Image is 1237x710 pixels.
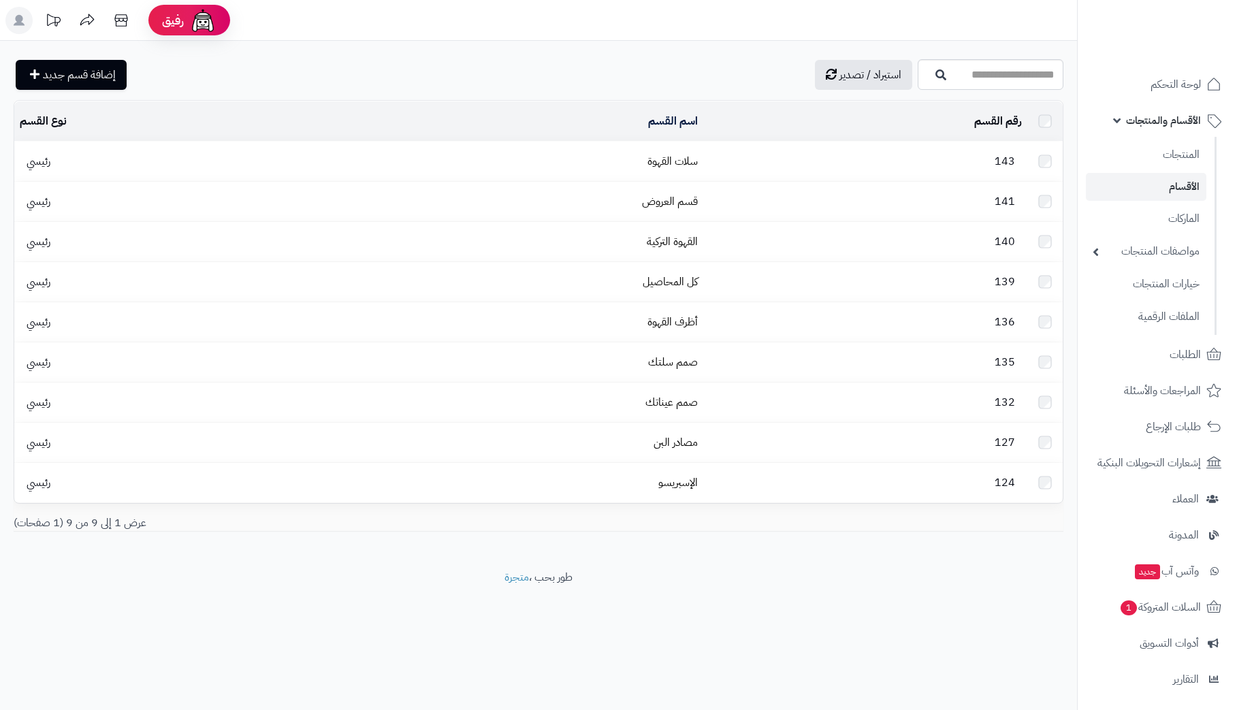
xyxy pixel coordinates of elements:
span: إضافة قسم جديد [43,67,116,83]
span: أدوات التسويق [1140,634,1199,653]
span: الأقسام والمنتجات [1126,111,1201,130]
span: رئيسي [20,153,57,170]
span: 124 [988,474,1022,491]
a: الملفات الرقمية [1086,302,1206,332]
span: جديد [1135,564,1160,579]
span: رئيسي [20,474,57,491]
a: الإسبريسو [658,474,698,491]
span: طلبات الإرجاع [1146,417,1201,436]
a: السلات المتروكة1 [1086,591,1229,624]
a: كل المحاصيل [643,274,698,290]
a: التقارير [1086,663,1229,696]
a: طلبات الإرجاع [1086,410,1229,443]
a: المراجعات والأسئلة [1086,374,1229,407]
span: رئيسي [20,274,57,290]
span: لوحة التحكم [1151,75,1201,94]
a: سلات القهوة [647,153,698,170]
span: إشعارات التحويلات البنكية [1097,453,1201,472]
a: أظرف القهوة [647,314,698,330]
a: القهوة التركية [647,233,698,250]
a: اسم القسم [648,113,698,129]
span: رئيسي [20,233,57,250]
span: رئيسي [20,193,57,210]
a: المدونة [1086,519,1229,551]
span: المراجعات والأسئلة [1124,381,1201,400]
span: السلات المتروكة [1119,598,1201,617]
a: المنتجات [1086,140,1206,170]
span: 143 [988,153,1022,170]
span: رئيسي [20,434,57,451]
a: صمم عيناتك [645,394,698,410]
a: متجرة [504,569,529,585]
span: 135 [988,354,1022,370]
a: مواصفات المنتجات [1086,237,1206,266]
a: الأقسام [1086,173,1206,201]
span: المدونة [1169,526,1199,545]
a: استيراد / تصدير [815,60,912,90]
span: العملاء [1172,489,1199,509]
img: ai-face.png [189,7,216,34]
span: 141 [988,193,1022,210]
a: خيارات المنتجات [1086,270,1206,299]
a: وآتس آبجديد [1086,555,1229,587]
span: استيراد / تصدير [839,67,901,83]
div: رقم القسم [709,114,1022,129]
a: أدوات التسويق [1086,627,1229,660]
span: رئيسي [20,314,57,330]
a: إضافة قسم جديد [16,60,127,90]
a: إشعارات التحويلات البنكية [1086,447,1229,479]
span: رئيسي [20,354,57,370]
span: رئيسي [20,394,57,410]
td: نوع القسم [14,101,334,141]
span: 1 [1121,600,1137,615]
span: رفيق [162,12,184,29]
span: وآتس آب [1134,562,1199,581]
span: 140 [988,233,1022,250]
span: 139 [988,274,1022,290]
a: مصادر البن [654,434,698,451]
a: صمم سلتك [648,354,698,370]
div: عرض 1 إلى 9 من 9 (1 صفحات) [3,515,539,531]
span: الطلبات [1170,345,1201,364]
a: الطلبات [1086,338,1229,371]
span: 132 [988,394,1022,410]
span: 136 [988,314,1022,330]
span: التقارير [1173,670,1199,689]
a: قسم العروض [642,193,698,210]
a: لوحة التحكم [1086,68,1229,101]
a: تحديثات المنصة [36,7,70,37]
a: الماركات [1086,204,1206,233]
span: 127 [988,434,1022,451]
a: العملاء [1086,483,1229,515]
